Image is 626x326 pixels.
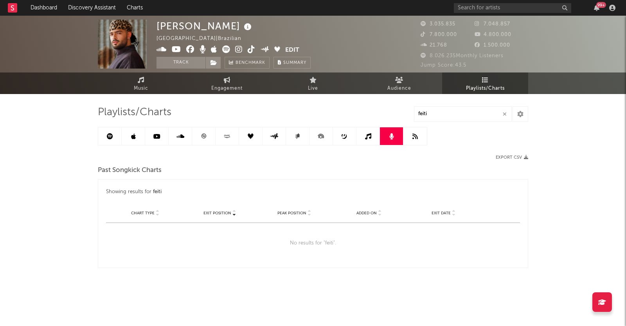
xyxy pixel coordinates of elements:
span: Engagement [211,84,243,93]
div: [PERSON_NAME] [156,20,254,33]
span: Benchmark [236,58,265,68]
span: 7.800.000 [421,32,457,37]
span: 1.500.000 [475,43,510,48]
button: 99+ [594,5,599,11]
span: Added On [356,211,377,216]
span: Exit Date [432,211,451,216]
input: Search Playlists/Charts [414,106,512,122]
button: Edit [285,45,299,55]
div: No results for " feiti ". [106,223,520,264]
span: Playlists/Charts [98,108,171,117]
span: Jump Score: 43.5 [421,63,466,68]
div: [GEOGRAPHIC_DATA] | Brazilian [156,34,250,43]
div: 99 + [596,2,606,8]
button: Export CSV [496,155,528,160]
span: Music [134,84,148,93]
span: 8.026.235 Monthly Listeners [421,53,504,58]
a: Engagement [184,72,270,94]
span: 3.035.835 [421,22,455,27]
button: Track [156,57,205,69]
button: Summary [273,57,311,69]
a: Music [98,72,184,94]
div: feiti [153,187,162,197]
div: Showing results for [106,187,520,197]
span: Past Songkick Charts [98,166,162,175]
input: Search for artists [454,3,571,13]
span: Audience [387,84,411,93]
span: 4.800.000 [475,32,511,37]
span: 7.048.857 [475,22,510,27]
span: Chart Type [131,211,155,216]
span: Peak Position [277,211,306,216]
span: Exit Position [203,211,231,216]
a: Benchmark [225,57,270,69]
a: Audience [356,72,442,94]
span: Live [308,84,318,93]
span: Summary [283,61,306,65]
a: Playlists/Charts [442,72,528,94]
a: Live [270,72,356,94]
span: Playlists/Charts [466,84,505,93]
span: 21.768 [421,43,447,48]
